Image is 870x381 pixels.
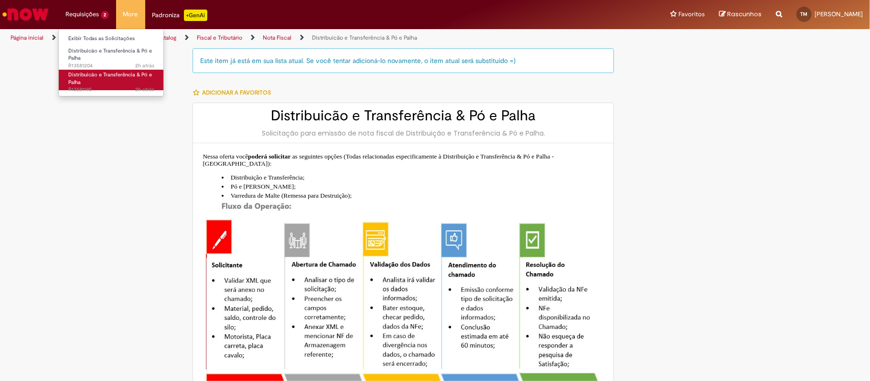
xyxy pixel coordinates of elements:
[202,89,271,96] span: Adicionar a Favoritos
[203,153,554,168] span: as seguintes opções (Todas relacionadas especificamente à Distribuição e Transferência & Pó e Pal...
[59,46,164,66] a: Aberto R13581204 : Distribuicão e Transferência & Pó e Palha
[815,10,863,18] span: [PERSON_NAME]
[678,10,705,19] span: Favoritos
[135,62,154,69] time: 30/09/2025 12:15:56
[727,10,762,19] span: Rascunhos
[7,29,573,47] ul: Trilhas de página
[184,10,207,21] p: +GenAi
[312,34,417,42] a: Distribuicão e Transferência & Pó e Palha
[197,34,242,42] a: Fiscal e Tributário
[101,11,109,19] span: 2
[222,182,604,191] li: Pó e [PERSON_NAME];
[135,62,154,69] span: 2h atrás
[193,48,614,73] div: Este item já está em sua lista atual. Se você tentar adicioná-lo novamente, o item atual será sub...
[203,128,604,138] div: Solicitação para emissão de nota fiscal de Distribuição e Transferência & Pó e Palha.
[801,11,808,17] span: TM
[222,191,604,200] li: Varredura de Malte (Remessa para Destruição);
[203,108,604,124] h2: Distribuicão e Transferência & Pó e Palha
[135,86,154,93] span: 2h atrás
[58,29,164,96] ul: Requisições
[152,10,207,21] div: Padroniza
[59,70,164,90] a: Aberto R13581195 : Distribuicão e Transferência & Pó e Palha
[65,10,99,19] span: Requisições
[68,86,154,94] span: R13581195
[68,47,152,62] span: Distribuicão e Transferência & Pó e Palha
[193,83,276,103] button: Adicionar a Favoritos
[59,33,164,44] a: Exibir Todas as Solicitações
[203,153,248,160] span: Nessa oferta você
[68,71,152,86] span: Distribuicão e Transferência & Pó e Palha
[1,5,50,24] img: ServiceNow
[222,173,604,182] li: Distribuição e Transferência;
[263,34,291,42] a: Nota Fiscal
[123,10,138,19] span: More
[135,86,154,93] time: 30/09/2025 12:13:20
[68,62,154,70] span: R13581204
[248,153,290,160] span: poderá solicitar
[719,10,762,19] a: Rascunhos
[11,34,43,42] a: Página inicial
